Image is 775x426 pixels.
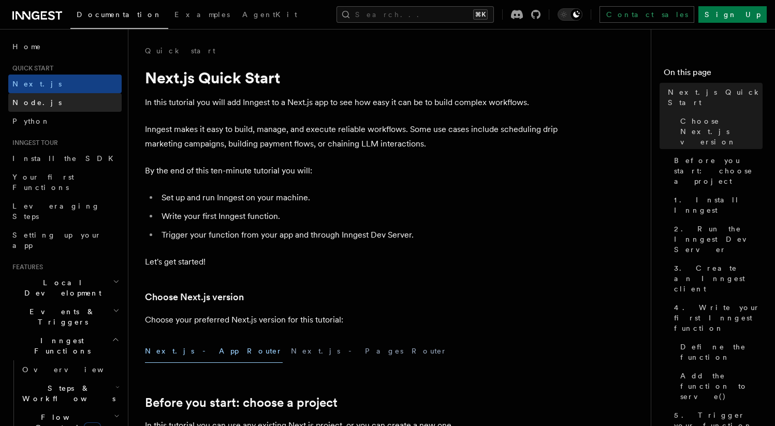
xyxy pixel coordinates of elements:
[12,231,101,249] span: Setting up your app
[8,331,122,360] button: Inngest Functions
[558,8,582,21] button: Toggle dark mode
[674,302,763,333] span: 4. Write your first Inngest function
[145,122,559,151] p: Inngest makes it easy to build, manage, and execute reliable workflows. Some use cases include sc...
[8,277,113,298] span: Local Development
[8,197,122,226] a: Leveraging Steps
[158,190,559,205] li: Set up and run Inngest on your machine.
[18,360,122,379] a: Overview
[674,263,763,294] span: 3. Create an Inngest client
[12,173,74,192] span: Your first Functions
[8,93,122,112] a: Node.js
[670,151,763,190] a: Before you start: choose a project
[676,112,763,151] a: Choose Next.js version
[145,68,559,87] h1: Next.js Quick Start
[145,340,283,363] button: Next.js - App Router
[8,263,43,271] span: Features
[8,112,122,130] a: Python
[337,6,494,23] button: Search...⌘K
[8,306,113,327] span: Events & Triggers
[8,226,122,255] a: Setting up your app
[18,383,115,404] span: Steps & Workflows
[599,6,694,23] a: Contact sales
[8,149,122,168] a: Install the SDK
[8,75,122,93] a: Next.js
[668,87,763,108] span: Next.js Quick Start
[12,202,100,221] span: Leveraging Steps
[145,290,244,304] a: Choose Next.js version
[145,395,338,410] a: Before you start: choose a project
[158,209,559,224] li: Write your first Inngest function.
[680,371,763,402] span: Add the function to serve()
[670,219,763,259] a: 2. Run the Inngest Dev Server
[70,3,168,29] a: Documentation
[670,298,763,337] a: 4. Write your first Inngest function
[8,273,122,302] button: Local Development
[236,3,303,28] a: AgentKit
[22,365,129,374] span: Overview
[8,168,122,197] a: Your first Functions
[8,335,112,356] span: Inngest Functions
[670,190,763,219] a: 1. Install Inngest
[674,155,763,186] span: Before you start: choose a project
[8,37,122,56] a: Home
[145,164,559,178] p: By the end of this ten-minute tutorial you will:
[664,83,763,112] a: Next.js Quick Start
[664,66,763,83] h4: On this page
[174,10,230,19] span: Examples
[8,139,58,147] span: Inngest tour
[680,116,763,147] span: Choose Next.js version
[168,3,236,28] a: Examples
[674,224,763,255] span: 2. Run the Inngest Dev Server
[77,10,162,19] span: Documentation
[676,337,763,366] a: Define the function
[12,41,41,52] span: Home
[145,46,215,56] a: Quick start
[676,366,763,406] a: Add the function to serve()
[698,6,767,23] a: Sign Up
[12,154,120,163] span: Install the SDK
[8,64,53,72] span: Quick start
[145,313,559,327] p: Choose your preferred Next.js version for this tutorial:
[473,9,488,20] kbd: ⌘K
[18,379,122,408] button: Steps & Workflows
[158,228,559,242] li: Trigger your function from your app and through Inngest Dev Server.
[145,95,559,110] p: In this tutorial you will add Inngest to a Next.js app to see how easy it can be to build complex...
[674,195,763,215] span: 1. Install Inngest
[12,117,50,125] span: Python
[12,80,62,88] span: Next.js
[145,255,559,269] p: Let's get started!
[242,10,297,19] span: AgentKit
[670,259,763,298] a: 3. Create an Inngest client
[12,98,62,107] span: Node.js
[680,342,763,362] span: Define the function
[8,302,122,331] button: Events & Triggers
[291,340,447,363] button: Next.js - Pages Router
